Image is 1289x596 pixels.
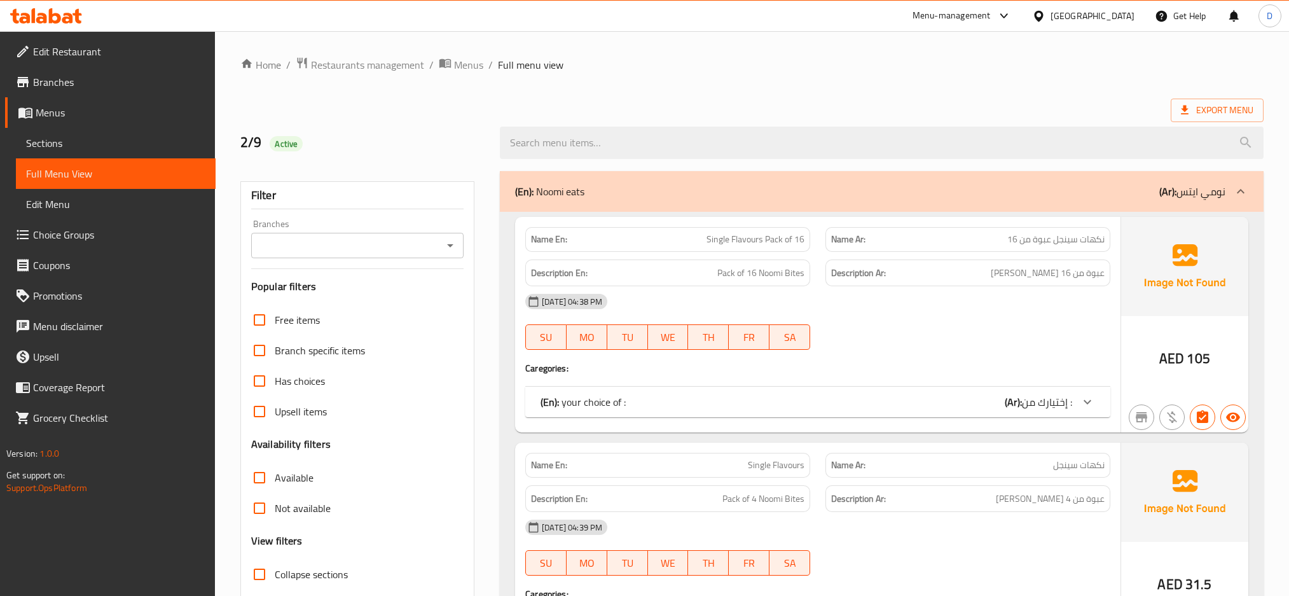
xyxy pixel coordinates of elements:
[5,372,216,403] a: Coverage Report
[26,197,205,212] span: Edit Menu
[275,404,327,419] span: Upsell items
[6,480,87,496] a: Support.OpsPlatform
[5,281,216,311] a: Promotions
[251,534,303,548] h3: View filters
[748,459,804,472] span: Single Flavours
[16,189,216,219] a: Edit Menu
[5,36,216,67] a: Edit Restaurant
[531,554,562,572] span: SU
[441,237,459,254] button: Open
[541,394,626,410] p: your choice of :
[991,265,1105,281] span: عبوة من 16 نومي بايتس
[5,67,216,97] a: Branches
[5,250,216,281] a: Coupons
[5,97,216,128] a: Menus
[36,105,205,120] span: Menus
[1121,443,1248,542] img: Ae5nvW7+0k+MAAAAAElFTkSuQmCC
[567,324,607,350] button: MO
[1007,233,1105,246] span: نكهات سينجل عبوة من 16
[275,373,325,389] span: Has choices
[537,522,607,534] span: [DATE] 04:39 PM
[648,324,689,350] button: WE
[1171,99,1264,122] span: Export Menu
[769,550,810,576] button: SA
[1187,346,1210,371] span: 105
[500,127,1264,159] input: search
[6,445,38,462] span: Version:
[729,550,769,576] button: FR
[531,328,562,347] span: SU
[1129,405,1154,430] button: Not branch specific item
[1022,392,1072,412] span: إختيارك من :
[240,57,1264,73] nav: breadcrumb
[717,265,804,281] span: Pack of 16 Noomi Bites
[275,567,348,582] span: Collapse sections
[734,328,764,347] span: FR
[1159,346,1184,371] span: AED
[913,8,991,24] div: Menu-management
[33,380,205,395] span: Coverage Report
[1121,217,1248,316] img: Ae5nvW7+0k+MAAAAAElFTkSuQmCC
[525,550,567,576] button: SU
[251,437,331,452] h3: Availability filters
[296,57,424,73] a: Restaurants management
[537,296,607,308] span: [DATE] 04:38 PM
[33,410,205,426] span: Grocery Checklist
[531,233,567,246] strong: Name En:
[33,288,205,303] span: Promotions
[16,158,216,189] a: Full Menu View
[6,467,65,483] span: Get support on:
[607,324,648,350] button: TU
[39,445,59,462] span: 1.0.0
[612,328,643,347] span: TU
[1159,182,1176,201] b: (Ar):
[831,491,886,507] strong: Description Ar:
[5,311,216,342] a: Menu disclaimer
[33,258,205,273] span: Coupons
[270,136,303,151] div: Active
[1181,102,1253,118] span: Export Menu
[251,182,464,209] div: Filter
[515,184,584,199] p: Noomi eats
[240,133,485,152] h2: 2/9
[33,74,205,90] span: Branches
[567,550,607,576] button: MO
[488,57,493,73] li: /
[500,171,1264,212] div: (En): Noomi eats(Ar):نومي ايتس
[831,233,865,246] strong: Name Ar:
[439,57,483,73] a: Menus
[831,265,886,281] strong: Description Ar:
[531,459,567,472] strong: Name En:
[5,403,216,433] a: Grocery Checklist
[33,349,205,364] span: Upsell
[311,57,424,73] span: Restaurants management
[653,554,684,572] span: WE
[429,57,434,73] li: /
[653,328,684,347] span: WE
[251,279,464,294] h3: Popular filters
[270,138,303,150] span: Active
[275,501,331,516] span: Not available
[996,491,1105,507] span: عبوة من 4 نومي بايتس
[648,550,689,576] button: WE
[275,470,314,485] span: Available
[607,550,648,576] button: TU
[515,182,534,201] b: (En):
[1005,392,1022,412] b: (Ar):
[26,135,205,151] span: Sections
[33,227,205,242] span: Choice Groups
[572,328,602,347] span: MO
[240,57,281,73] a: Home
[26,166,205,181] span: Full Menu View
[1159,405,1185,430] button: Purchased item
[831,459,865,472] strong: Name Ar:
[541,392,559,412] b: (En):
[525,362,1110,375] h4: Caregories:
[775,328,805,347] span: SA
[1267,9,1272,23] span: D
[1053,459,1105,472] span: نكهات سينجل
[572,554,602,572] span: MO
[525,387,1110,417] div: (En): your choice of :(Ar):إختيارك من :
[688,324,729,350] button: TH
[693,554,724,572] span: TH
